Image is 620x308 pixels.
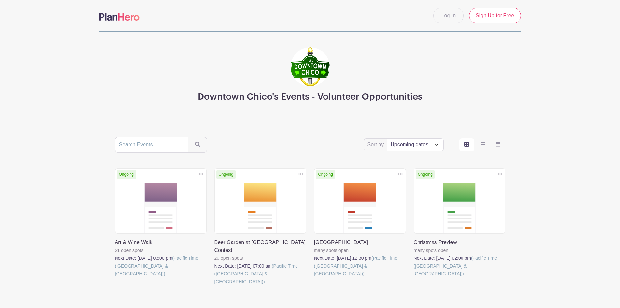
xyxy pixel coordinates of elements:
[469,8,521,23] a: Sign Up for Free
[459,138,505,151] div: order and view
[198,92,422,103] h3: Downtown Chico's Events - Volunteer Opportunities
[99,13,140,21] img: logo-507f7623f17ff9eddc593b1ce0a138ce2505c220e1c5a4e2b4648c50719b7d32.svg
[115,137,188,153] input: Search Events
[291,47,330,86] img: thumbnail_Outlook-gw0oh3o3.png
[367,141,386,149] label: Sort by
[433,8,464,23] a: Log In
